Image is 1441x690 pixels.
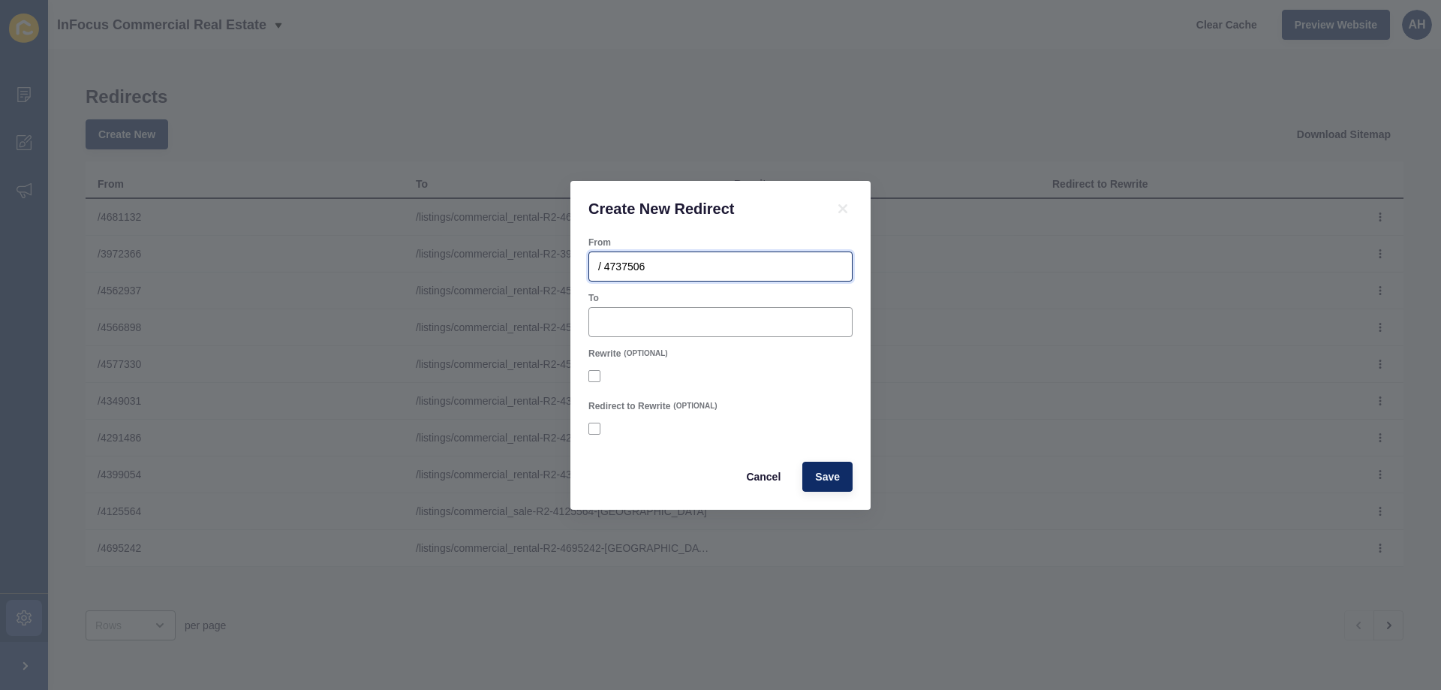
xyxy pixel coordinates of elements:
label: From [588,237,611,249]
h1: Create New Redirect [588,199,815,218]
span: (OPTIONAL) [673,401,717,411]
span: Cancel [746,469,781,484]
label: To [588,292,599,304]
span: (OPTIONAL) [624,348,667,359]
span: Save [815,469,840,484]
button: Save [802,462,853,492]
label: Redirect to Rewrite [588,400,670,412]
label: Rewrite [588,348,621,360]
button: Cancel [733,462,793,492]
